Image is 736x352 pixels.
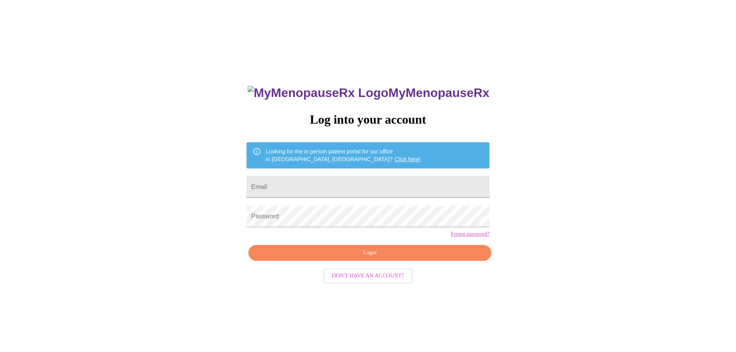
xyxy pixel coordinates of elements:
h3: Log into your account [246,112,489,127]
span: Don't have an account? [332,271,404,281]
img: MyMenopauseRx Logo [248,86,388,100]
div: Looking for the in person patient portal for our office in [GEOGRAPHIC_DATA], [GEOGRAPHIC_DATA]? [266,145,421,166]
button: Login [248,245,491,261]
button: Don't have an account? [323,269,413,284]
a: Don't have an account? [321,272,415,279]
a: Click here! [394,156,421,162]
h3: MyMenopauseRx [248,86,490,100]
span: Login [257,248,482,258]
a: Forgot password? [451,231,490,237]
